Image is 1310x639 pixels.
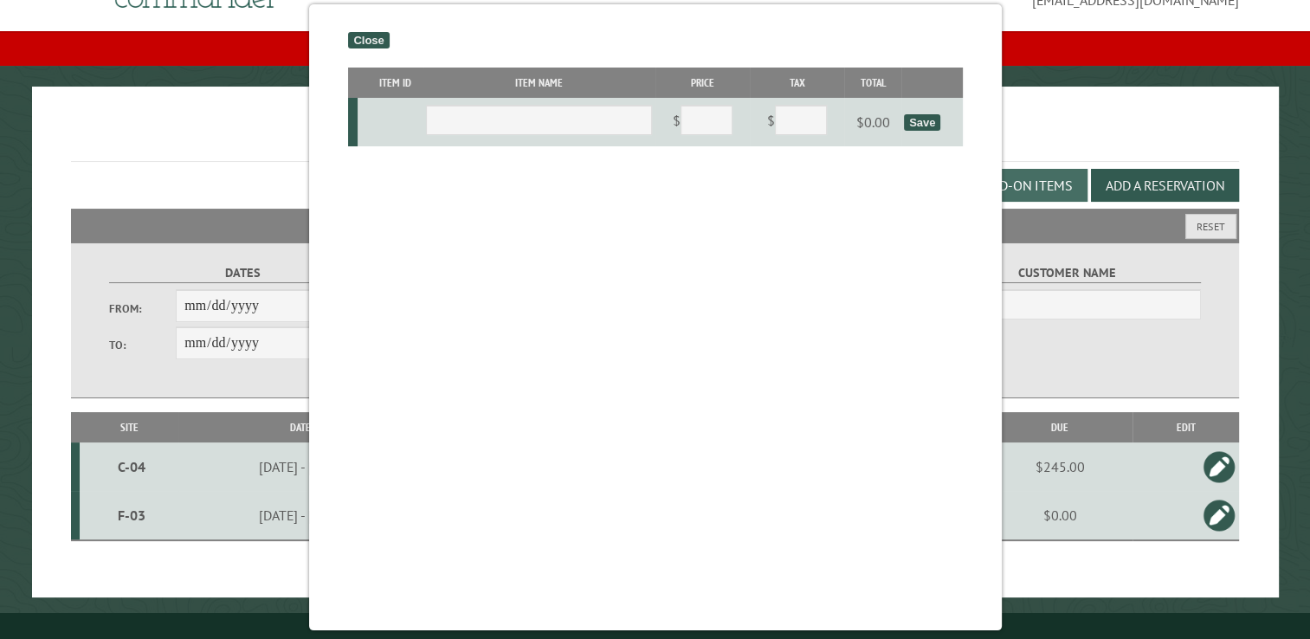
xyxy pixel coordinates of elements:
th: Dates [178,412,427,442]
div: C-04 [87,458,176,475]
th: Site [80,412,178,442]
td: $245.00 [987,442,1133,491]
div: [DATE] - [DATE] [182,458,425,475]
div: [DATE] - [DATE] [182,507,425,524]
label: Dates [109,263,378,283]
button: Add a Reservation [1091,169,1239,202]
label: From: [109,300,177,317]
td: $ [749,98,843,146]
td: $ [655,98,749,146]
label: To: [109,337,177,353]
div: Save [904,114,940,131]
th: Price [655,68,749,98]
small: © Campground Commander LLC. All rights reserved. [558,620,753,631]
td: $0.00 [844,98,901,146]
td: $0.00 [987,491,1133,540]
label: Customer Name [932,263,1202,283]
button: Reset [1185,214,1236,239]
h1: Reservations [71,114,1239,162]
h2: Filters [71,209,1239,242]
button: Edit Add-on Items [939,169,1087,202]
th: Total [844,68,901,98]
div: F-03 [87,507,176,524]
th: Tax [749,68,843,98]
th: Edit [1133,412,1239,442]
th: Item Name [423,68,655,98]
div: Close [348,32,389,48]
th: Item ID [367,68,423,98]
th: Due [987,412,1133,442]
